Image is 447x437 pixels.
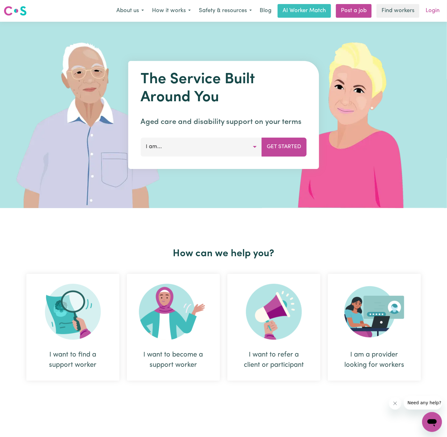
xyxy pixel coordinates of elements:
[127,274,220,381] div: I want to become a support worker
[23,248,425,260] h2: How can we help you?
[389,397,401,410] iframe: Close message
[344,284,405,340] img: Provider
[141,71,306,107] h1: The Service Built Around You
[404,396,442,410] iframe: Message from company
[336,4,372,18] a: Post a job
[4,5,27,16] img: Careseekers logo
[246,284,302,340] img: Refer
[45,284,101,340] img: Search
[343,350,406,370] div: I am a provider looking for workers
[242,350,306,370] div: I want to refer a client or participant
[195,4,256,17] button: Safety & resources
[261,138,306,156] button: Get Started
[422,4,443,18] a: Login
[227,274,320,381] div: I want to refer a client or participant
[141,138,262,156] button: I am...
[142,350,205,370] div: I want to become a support worker
[4,4,27,18] a: Careseekers logo
[278,4,331,18] a: AI Worker Match
[26,274,119,381] div: I want to find a support worker
[377,4,419,18] a: Find workers
[422,412,442,432] iframe: Button to launch messaging window
[148,4,195,17] button: How it works
[141,116,306,128] p: Aged care and disability support on your terms
[328,274,421,381] div: I am a provider looking for workers
[139,284,208,340] img: Become Worker
[41,350,105,370] div: I want to find a support worker
[256,4,275,18] a: Blog
[112,4,148,17] button: About us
